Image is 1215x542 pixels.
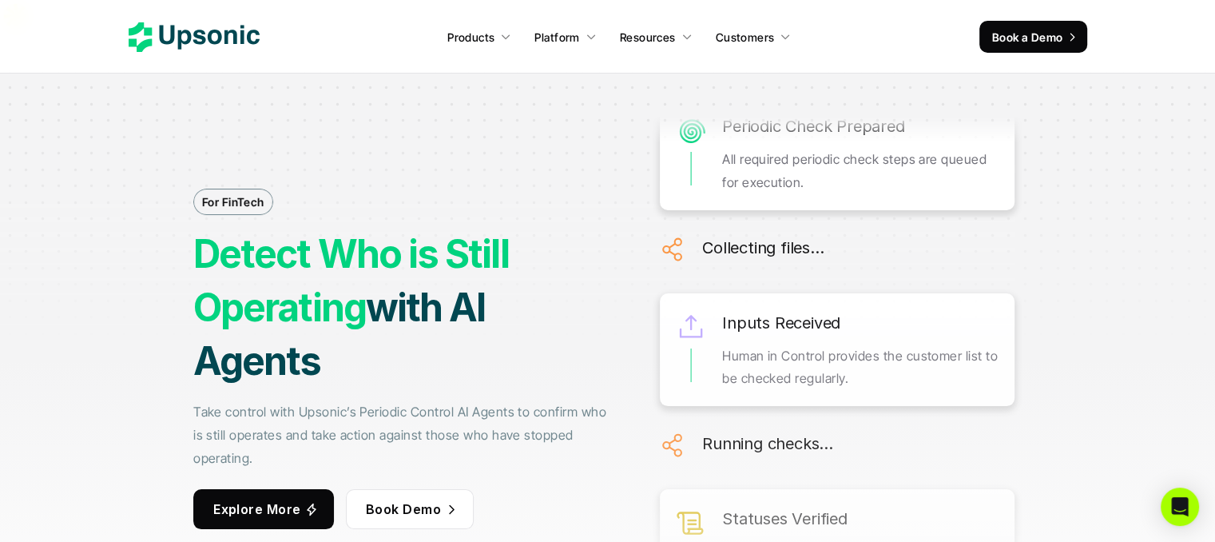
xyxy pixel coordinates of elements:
p: For FinTech [202,193,264,210]
p: Resources [620,29,676,46]
a: Products [438,22,521,51]
h6: Inputs Received [722,309,840,337]
h6: Periodic Check Prepared [722,113,904,140]
p: Book Demo [365,498,440,521]
p: Human in Control provides the customer list to be checked regularly. [722,345,999,391]
p: All required periodic check steps are queued for execution. [722,148,999,194]
a: Book Demo [345,489,473,529]
strong: Detect Who is Still Operating [193,230,516,331]
h6: Running checks… [702,430,833,457]
a: Explore More [193,489,334,529]
div: Open Intercom Messenger [1161,488,1199,526]
p: Platform [534,29,579,46]
h6: Collecting files… [702,234,824,261]
h6: Statuses Verified [722,505,848,532]
p: Products [447,29,494,46]
p: Take control with Upsonic’s Periodic Control AI Agents to confirm who is still operates and take ... [193,401,613,469]
p: Explore More [213,498,301,521]
p: Customers [716,29,775,46]
p: Book a Demo [992,29,1063,46]
strong: with AI Agents [193,284,492,385]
